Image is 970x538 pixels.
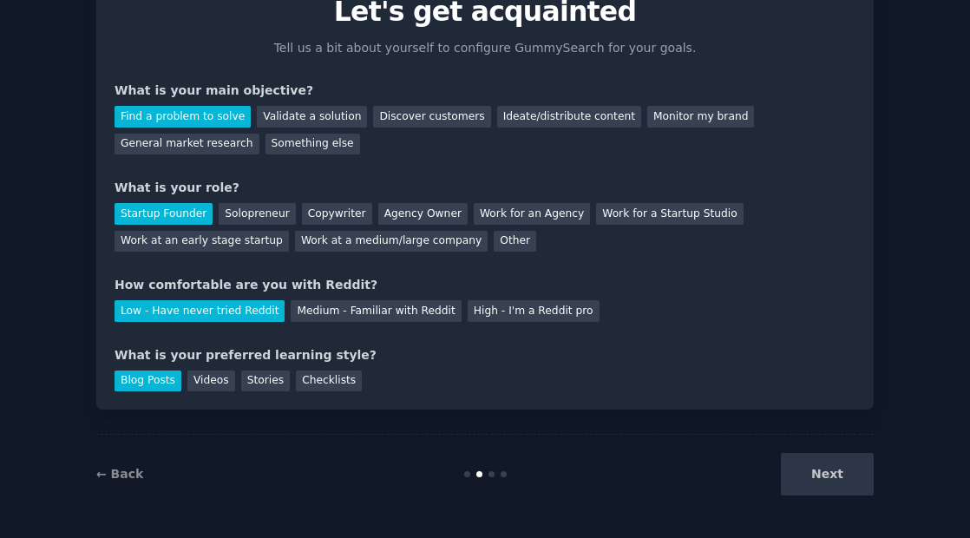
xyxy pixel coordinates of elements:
div: Something else [265,134,360,155]
div: Validate a solution [257,106,367,128]
div: Videos [187,371,235,392]
div: What is your role? [115,179,855,197]
div: High - I'm a Reddit pro [468,300,600,322]
div: Stories [241,371,290,392]
a: ← Back [96,467,143,481]
div: Copywriter [302,203,372,225]
div: Work for an Agency [474,203,590,225]
div: What is your main objective? [115,82,855,100]
div: What is your preferred learning style? [115,346,855,364]
div: Work at an early stage startup [115,231,289,253]
div: General market research [115,134,259,155]
div: Blog Posts [115,371,181,392]
div: Medium - Familiar with Reddit [291,300,461,322]
p: Tell us a bit about yourself to configure GummySearch for your goals. [266,39,704,57]
div: How comfortable are you with Reddit? [115,276,855,294]
div: Startup Founder [115,203,213,225]
div: Work at a medium/large company [295,231,488,253]
div: Solopreneur [219,203,295,225]
div: Find a problem to solve [115,106,251,128]
div: Checklists [296,371,362,392]
div: Other [494,231,536,253]
div: Monitor my brand [647,106,754,128]
div: Work for a Startup Studio [596,203,743,225]
div: Discover customers [373,106,490,128]
div: Agency Owner [378,203,468,225]
div: Low - Have never tried Reddit [115,300,285,322]
div: Ideate/distribute content [497,106,641,128]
